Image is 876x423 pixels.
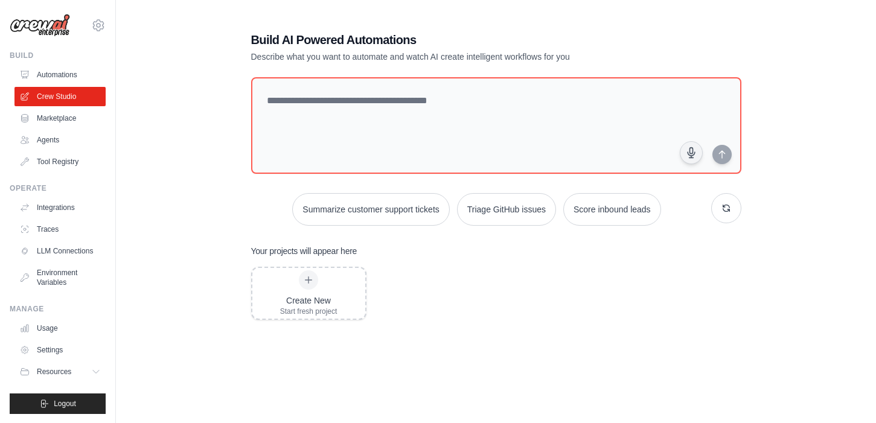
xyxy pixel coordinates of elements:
a: Tool Registry [14,152,106,171]
div: Operate [10,183,106,193]
a: Crew Studio [14,87,106,106]
div: Manage [10,304,106,314]
button: Logout [10,393,106,414]
button: Summarize customer support tickets [292,193,449,226]
p: Describe what you want to automate and watch AI create intelligent workflows for you [251,51,657,63]
span: Logout [54,399,76,409]
a: Automations [14,65,106,84]
button: Resources [14,362,106,381]
h3: Your projects will appear here [251,245,357,257]
a: Agents [14,130,106,150]
button: Score inbound leads [563,193,661,226]
a: Settings [14,340,106,360]
a: Marketplace [14,109,106,128]
span: Resources [37,367,71,377]
a: LLM Connections [14,241,106,261]
img: Logo [10,14,70,37]
a: Traces [14,220,106,239]
button: Click to speak your automation idea [680,141,703,164]
a: Integrations [14,198,106,217]
h1: Build AI Powered Automations [251,31,657,48]
a: Usage [14,319,106,338]
div: Create New [280,294,337,307]
div: Build [10,51,106,60]
a: Environment Variables [14,263,106,292]
button: Get new suggestions [711,193,741,223]
button: Triage GitHub issues [457,193,556,226]
div: Start fresh project [280,307,337,316]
